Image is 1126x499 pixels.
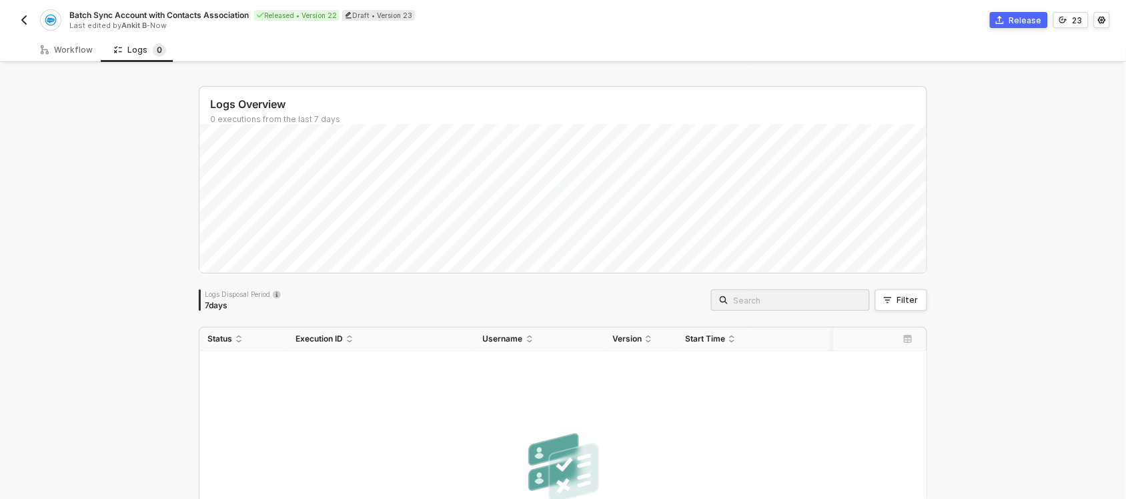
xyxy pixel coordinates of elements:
[897,295,919,306] div: Filter
[210,97,927,111] div: Logs Overview
[210,114,927,125] div: 0 executions from the last 7 days
[1009,15,1042,26] div: Release
[207,334,232,344] span: Status
[342,10,415,21] div: Draft • Version 23
[1053,12,1089,28] button: 23
[875,290,927,311] button: Filter
[45,14,56,26] img: integration-icon
[16,12,32,28] button: back
[114,43,166,57] div: Logs
[205,300,281,311] div: 7 days
[205,290,281,299] div: Logs Disposal Period
[475,328,605,351] th: Username
[121,21,147,30] span: Ankit B
[296,334,343,344] span: Execution ID
[254,10,340,21] div: Released • Version 22
[1073,15,1083,26] div: 23
[1098,16,1106,24] span: icon-settings
[612,334,642,344] span: Version
[199,328,288,351] th: Status
[483,334,523,344] span: Username
[677,328,833,351] th: Start Time
[1059,16,1067,24] span: icon-versioning
[288,328,474,351] th: Execution ID
[153,43,166,57] sup: 0
[69,21,562,31] div: Last edited by - Now
[604,328,677,351] th: Version
[69,9,249,21] span: Batch Sync Account with Contacts Association
[733,293,861,308] input: Search
[685,334,725,344] span: Start Time
[996,16,1004,24] span: icon-commerce
[345,11,352,19] span: icon-edit
[41,45,93,55] div: Workflow
[19,15,29,25] img: back
[990,12,1048,28] button: Release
